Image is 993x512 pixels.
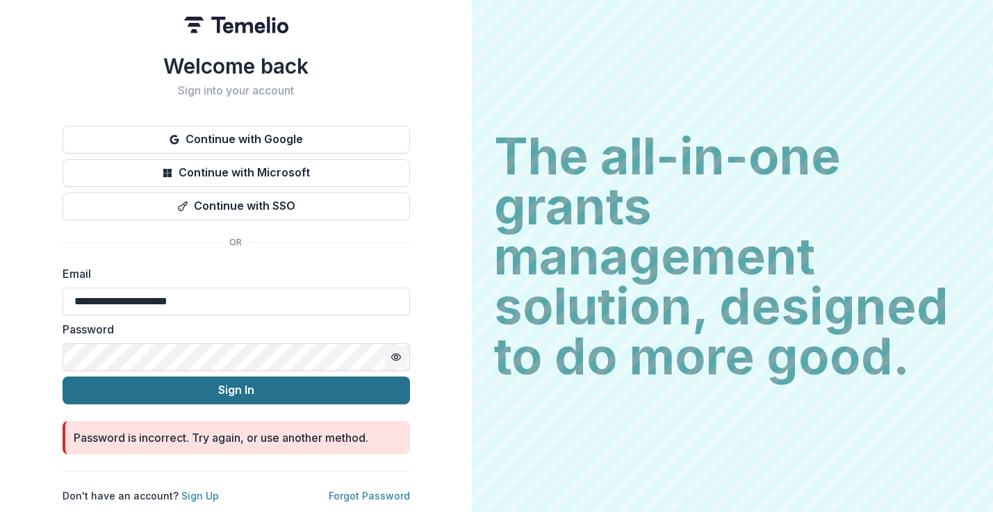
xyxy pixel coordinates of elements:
[63,265,402,282] label: Email
[63,321,402,338] label: Password
[63,159,410,187] button: Continue with Microsoft
[63,488,219,503] p: Don't have an account?
[63,192,410,220] button: Continue with SSO
[184,17,288,33] img: Temelio
[181,490,219,502] a: Sign Up
[63,126,410,154] button: Continue with Google
[385,346,407,368] button: Toggle password visibility
[329,490,410,502] a: Forgot Password
[63,377,410,404] button: Sign In
[74,429,368,446] div: Password is incorrect. Try again, or use another method.
[63,53,410,79] h1: Welcome back
[63,84,410,97] h2: Sign into your account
